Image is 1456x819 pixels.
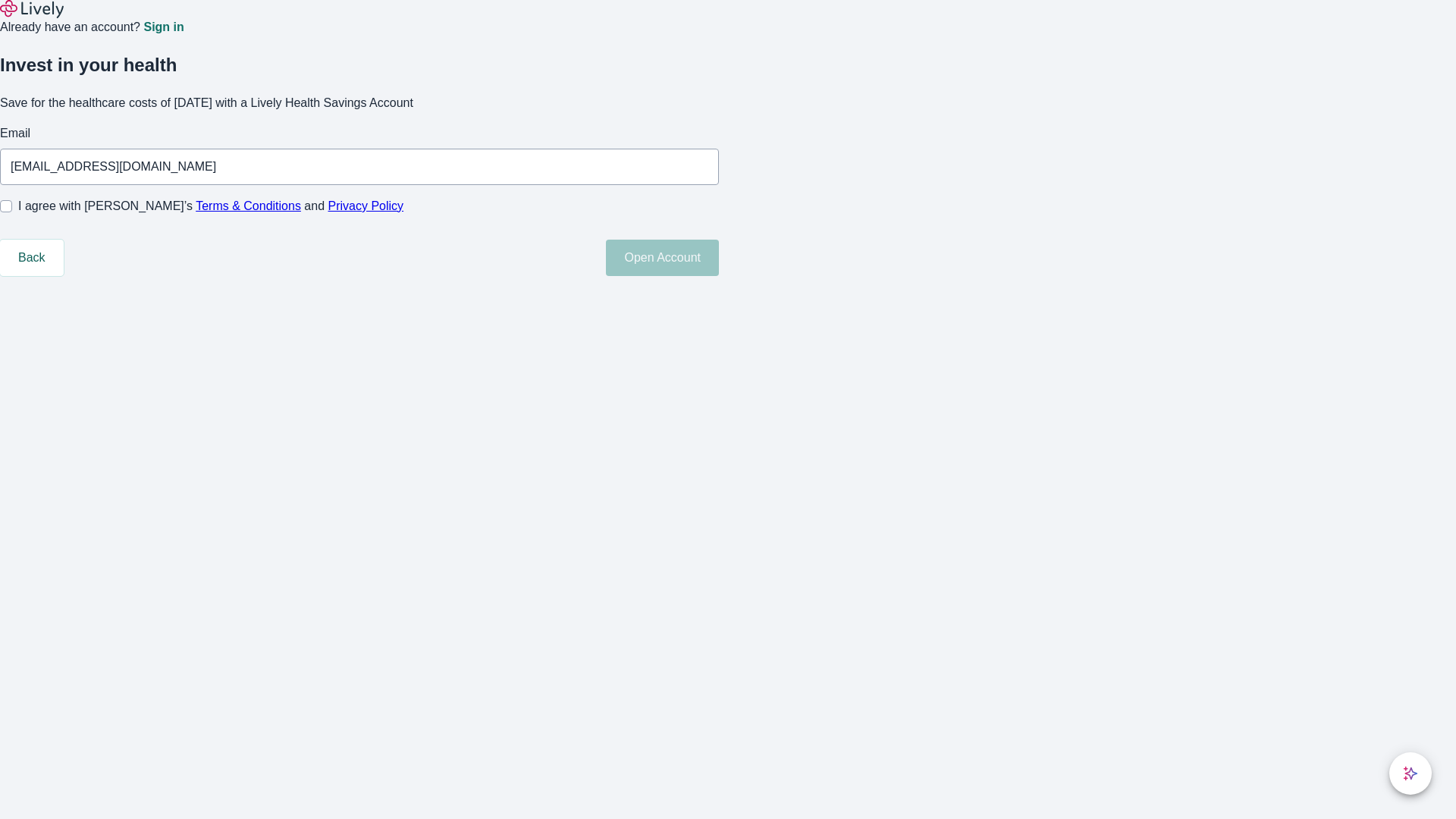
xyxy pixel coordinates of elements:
svg: Lively AI Assistant [1403,766,1418,781]
a: Terms & Conditions [196,199,301,212]
a: Privacy Policy [328,199,404,212]
button: chat [1389,752,1432,795]
span: I agree with [PERSON_NAME]’s and [18,197,403,215]
a: Sign in [143,21,184,33]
